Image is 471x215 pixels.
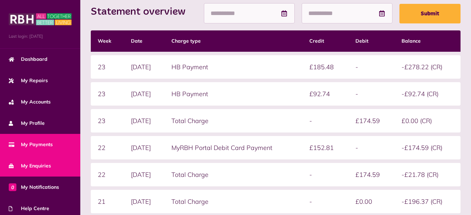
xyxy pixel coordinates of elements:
td: Total Charge [164,190,302,213]
td: £185.48 [302,55,348,79]
td: - [302,190,348,213]
span: My Payments [9,141,53,148]
td: 21 [91,190,124,213]
td: HB Payment [164,55,302,79]
td: 22 [91,136,124,159]
img: MyRBH [9,12,72,26]
span: Help Centre [9,205,49,212]
td: -£174.59 (CR) [395,136,461,159]
td: -£196.37 (CR) [395,190,461,213]
span: Dashboard [9,56,47,63]
td: 23 [91,82,124,106]
td: £0.00 [348,190,395,213]
span: Last login: [DATE] [9,33,72,40]
td: [DATE] [124,82,164,106]
td: [DATE] [124,163,164,186]
h2: Statement overview [91,6,192,18]
td: [DATE] [124,190,164,213]
span: My Notifications [9,184,59,191]
td: - [348,136,395,159]
span: My Accounts [9,98,51,106]
span: My Repairs [9,77,48,84]
td: £174.59 [348,163,395,186]
button: Submit [399,4,461,23]
span: My Enquiries [9,162,51,170]
td: [DATE] [124,55,164,79]
td: MyRBH Portal Debit Card Payment [164,136,302,159]
td: Total Charge [164,109,302,132]
td: -£92.74 (CR) [395,82,461,106]
td: 22 [91,163,124,186]
td: £152.81 [302,136,348,159]
td: - [302,163,348,186]
th: Credit [302,30,348,52]
td: £0.00 (CR) [395,109,461,132]
td: -£278.22 (CR) [395,55,461,79]
td: - [348,82,395,106]
td: - [302,109,348,132]
span: My Profile [9,120,45,127]
td: £174.59 [348,109,395,132]
td: Total Charge [164,163,302,186]
th: Balance [395,30,461,52]
th: Week [91,30,124,52]
td: -£21.78 (CR) [395,163,461,186]
th: Charge type [164,30,302,52]
td: [DATE] [124,109,164,132]
th: Debit [348,30,395,52]
td: - [348,55,395,79]
span: 0 [9,183,16,191]
td: HB Payment [164,82,302,106]
td: 23 [91,109,124,132]
td: £92.74 [302,82,348,106]
td: [DATE] [124,136,164,159]
td: 23 [91,55,124,79]
th: Date [124,30,164,52]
